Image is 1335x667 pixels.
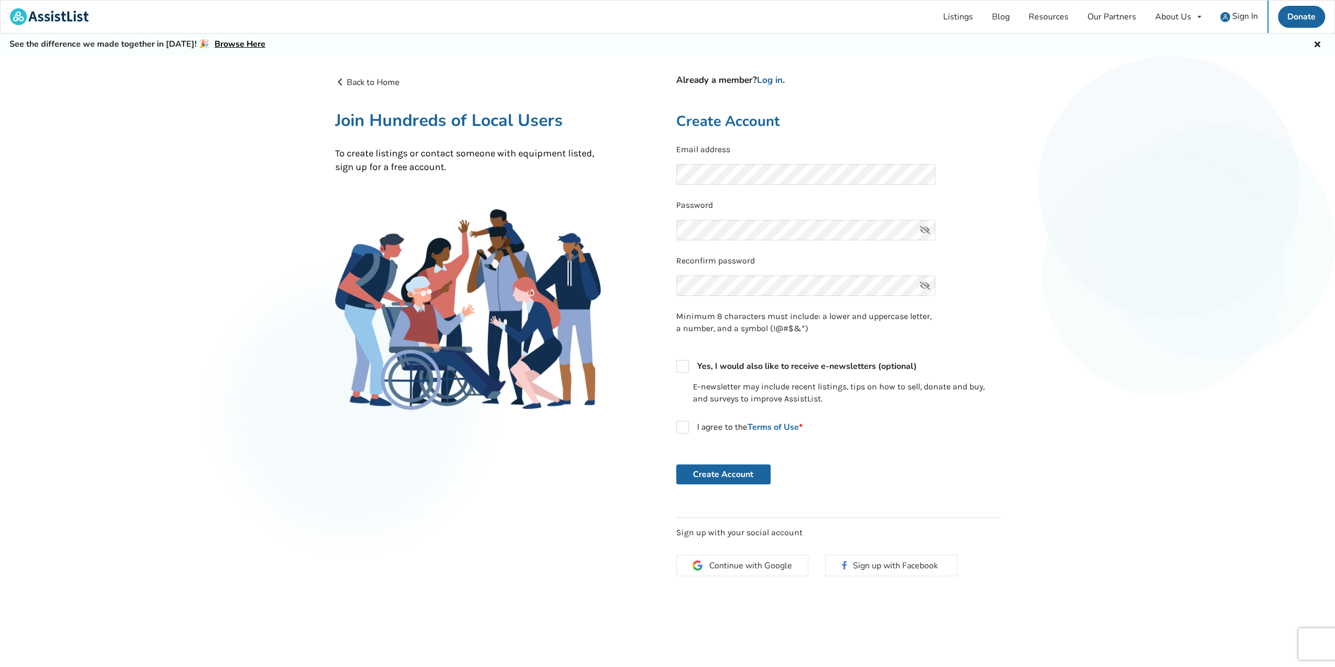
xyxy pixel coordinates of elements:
[10,8,89,25] img: assistlist-logo
[692,560,702,570] img: Google Icon
[676,112,1000,131] h2: Create Account
[934,1,982,33] a: Listings
[709,562,792,570] span: Continue with Google
[335,77,400,88] a: Back to Home
[982,1,1019,33] a: Blog
[1211,1,1267,33] a: user icon Sign In
[825,555,957,576] button: Sign up with Facebook
[335,147,601,174] p: To create listings or contact someone with equipment listed, sign up for a free account.
[676,311,935,335] p: Minimum 8 characters must include: a lower and uppercase letter, a number, and a symbol (!@#$&*)
[335,110,601,131] h1: Join Hundreds of Local Users
[693,381,1000,405] p: E-newsletter may include recent listings, tips on how to sell, donate and buy, and surveys to imp...
[853,560,942,571] span: Sign up with Facebook
[215,38,265,50] a: Browse Here
[335,209,601,410] img: Family Gathering
[1019,1,1078,33] a: Resources
[1155,13,1191,21] div: About Us
[676,421,803,433] label: I agree to the
[676,144,1000,156] p: Email address
[757,74,783,86] a: Log in
[676,199,1000,211] p: Password
[676,464,771,484] button: Create Account
[676,527,1000,539] p: Sign up with your social account
[676,555,808,576] button: Continue with Google
[697,361,917,372] strong: Yes, I would also like to receive e-newsletters (optional)
[747,421,803,433] a: Terms of Use*
[1278,6,1325,28] a: Donate
[1232,10,1258,22] span: Sign In
[9,39,265,50] h5: See the difference we made together in [DATE]! 🎉
[676,255,1000,267] p: Reconfirm password
[1220,12,1230,22] img: user icon
[1078,1,1146,33] a: Our Partners
[676,75,1000,86] h4: Already a member? .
